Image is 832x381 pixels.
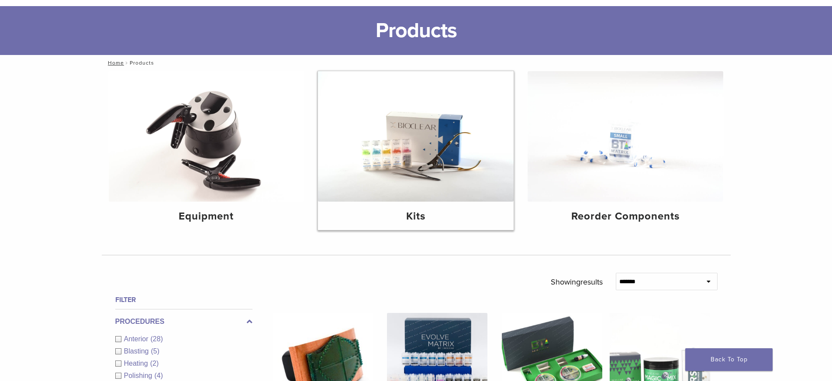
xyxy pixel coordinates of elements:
[528,71,723,202] img: Reorder Components
[124,360,150,367] span: Heating
[318,71,514,202] img: Kits
[102,55,731,71] nav: Products
[115,316,252,327] label: Procedures
[124,335,151,343] span: Anterior
[124,372,155,379] span: Polishing
[154,372,163,379] span: (4)
[116,209,297,224] h4: Equipment
[109,71,304,202] img: Equipment
[535,209,716,224] h4: Reorder Components
[109,71,304,230] a: Equipment
[124,347,151,355] span: Blasting
[151,347,159,355] span: (5)
[318,71,514,230] a: Kits
[685,348,773,371] a: Back To Top
[105,60,124,66] a: Home
[551,273,603,291] p: Showing results
[528,71,723,230] a: Reorder Components
[150,360,159,367] span: (2)
[124,61,130,65] span: /
[325,209,507,224] h4: Kits
[151,335,163,343] span: (28)
[115,295,252,305] h4: Filter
